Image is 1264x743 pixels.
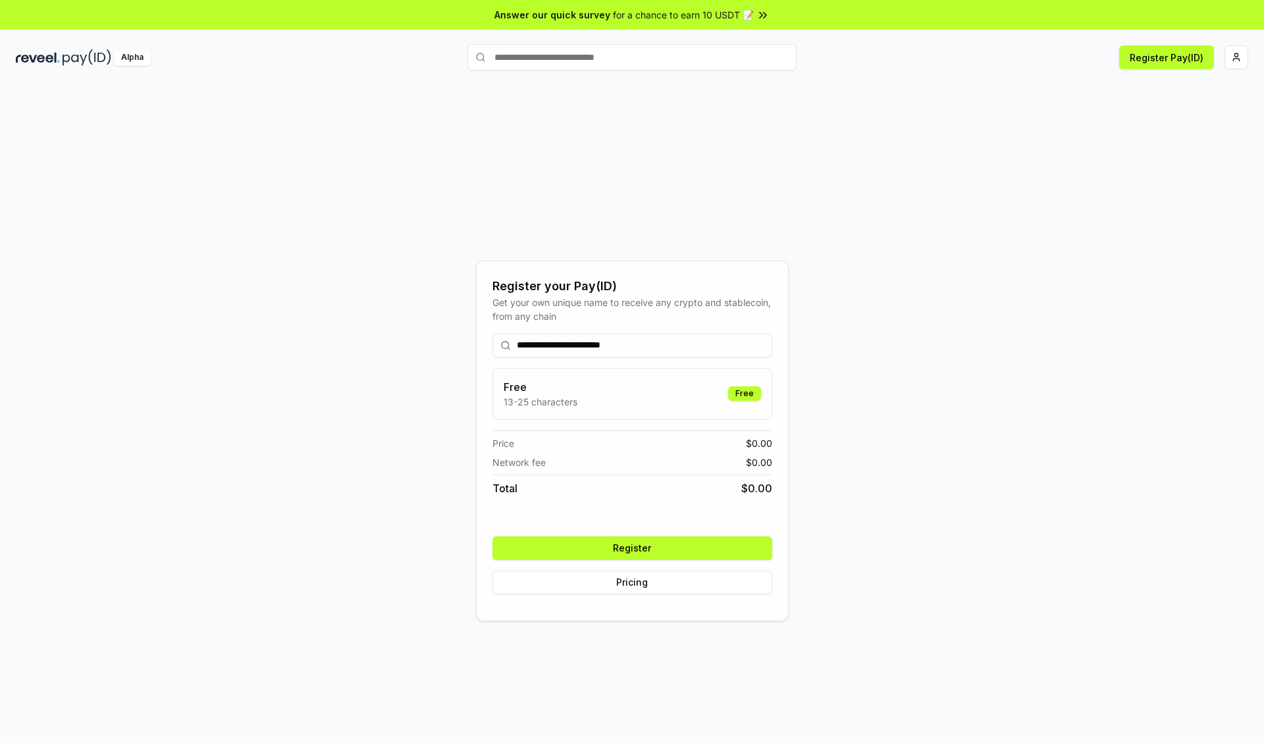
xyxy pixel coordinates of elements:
[504,379,577,395] h3: Free
[728,386,761,401] div: Free
[741,480,772,496] span: $ 0.00
[492,480,517,496] span: Total
[1119,45,1214,69] button: Register Pay(ID)
[494,8,610,22] span: Answer our quick survey
[746,436,772,450] span: $ 0.00
[16,49,60,66] img: reveel_dark
[746,455,772,469] span: $ 0.00
[492,536,772,560] button: Register
[63,49,111,66] img: pay_id
[492,455,546,469] span: Network fee
[492,436,514,450] span: Price
[504,395,577,409] p: 13-25 characters
[492,277,772,295] div: Register your Pay(ID)
[492,295,772,323] div: Get your own unique name to receive any crypto and stablecoin, from any chain
[492,571,772,594] button: Pricing
[114,49,151,66] div: Alpha
[613,8,754,22] span: for a chance to earn 10 USDT 📝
